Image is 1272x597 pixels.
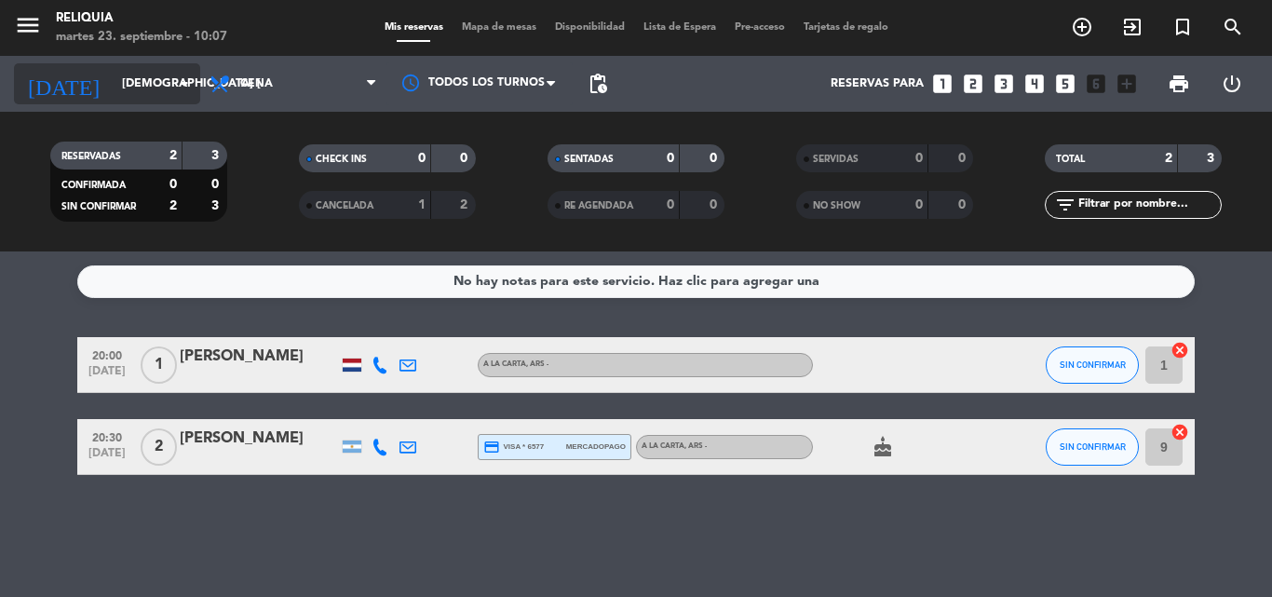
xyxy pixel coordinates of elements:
[1022,72,1047,96] i: looks_4
[642,442,707,450] span: A LA CARTA
[1084,72,1108,96] i: looks_6
[1071,16,1093,38] i: add_circle_outline
[418,152,426,165] strong: 0
[84,344,130,365] span: 20:00
[240,77,273,90] span: Cena
[634,22,725,33] span: Lista de Espera
[1205,56,1258,112] div: LOG OUT
[453,271,819,292] div: No hay notas para este servicio. Haz clic para agregar una
[1056,155,1085,164] span: TOTAL
[564,155,614,164] span: SENTADAS
[141,428,177,466] span: 2
[710,198,721,211] strong: 0
[316,201,373,210] span: CANCELADA
[1053,72,1077,96] i: looks_5
[684,442,707,450] span: , ARS -
[831,77,924,90] span: Reservas para
[141,346,177,384] span: 1
[961,72,985,96] i: looks_two
[483,439,544,455] span: visa * 6577
[1115,72,1139,96] i: add_box
[316,155,367,164] span: CHECK INS
[930,72,954,96] i: looks_one
[483,439,500,455] i: credit_card
[173,73,196,95] i: arrow_drop_down
[418,198,426,211] strong: 1
[14,11,42,46] button: menu
[958,198,969,211] strong: 0
[813,201,860,210] span: NO SHOW
[958,152,969,165] strong: 0
[14,11,42,39] i: menu
[460,198,471,211] strong: 2
[1222,16,1244,38] i: search
[56,9,227,28] div: RELIQUIA
[169,178,177,191] strong: 0
[813,155,859,164] span: SERVIDAS
[1165,152,1172,165] strong: 2
[915,152,923,165] strong: 0
[211,178,223,191] strong: 0
[725,22,794,33] span: Pre-acceso
[61,202,136,211] span: SIN CONFIRMAR
[564,201,633,210] span: RE AGENDADA
[211,149,223,162] strong: 3
[992,72,1016,96] i: looks_3
[1060,441,1126,452] span: SIN CONFIRMAR
[84,447,130,468] span: [DATE]
[84,426,130,447] span: 20:30
[169,149,177,162] strong: 2
[460,152,471,165] strong: 0
[1171,16,1194,38] i: turned_in_not
[667,198,674,211] strong: 0
[1121,16,1143,38] i: exit_to_app
[56,28,227,47] div: martes 23. septiembre - 10:07
[483,360,548,368] span: A LA CARTA
[61,152,121,161] span: RESERVADAS
[1076,195,1221,215] input: Filtrar por nombre...
[375,22,453,33] span: Mis reservas
[872,436,894,458] i: cake
[1171,423,1189,441] i: cancel
[61,181,126,190] span: CONFIRMADA
[1060,360,1126,370] span: SIN CONFIRMAR
[1054,194,1076,216] i: filter_list
[1046,428,1139,466] button: SIN CONFIRMAR
[180,427,338,451] div: [PERSON_NAME]
[794,22,898,33] span: Tarjetas de regalo
[169,199,177,212] strong: 2
[453,22,546,33] span: Mapa de mesas
[1168,73,1190,95] span: print
[180,345,338,369] div: [PERSON_NAME]
[710,152,721,165] strong: 0
[566,441,626,453] span: mercadopago
[1207,152,1218,165] strong: 3
[587,73,609,95] span: pending_actions
[1046,346,1139,384] button: SIN CONFIRMAR
[667,152,674,165] strong: 0
[546,22,634,33] span: Disponibilidad
[211,199,223,212] strong: 3
[14,63,113,104] i: [DATE]
[1171,341,1189,360] i: cancel
[915,198,923,211] strong: 0
[526,360,548,368] span: , ARS -
[1221,73,1243,95] i: power_settings_new
[84,365,130,387] span: [DATE]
